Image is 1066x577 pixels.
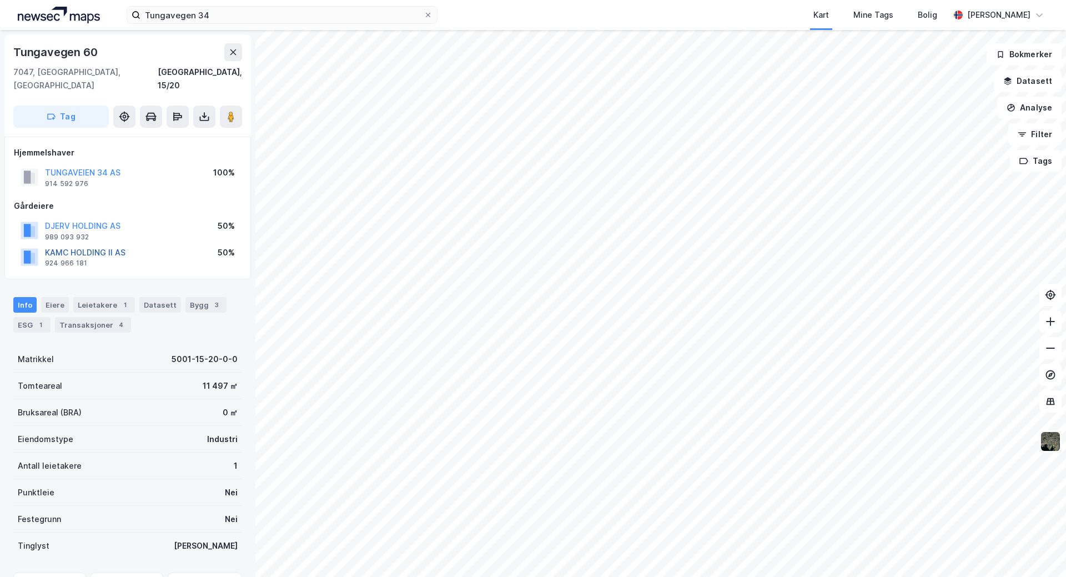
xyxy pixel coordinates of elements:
[18,486,54,499] div: Punktleie
[1008,123,1062,145] button: Filter
[18,353,54,366] div: Matrikkel
[853,8,893,22] div: Mine Tags
[18,379,62,393] div: Tomteareal
[13,43,99,61] div: Tungavegen 60
[218,219,235,233] div: 50%
[158,66,242,92] div: [GEOGRAPHIC_DATA], 15/20
[18,539,49,553] div: Tinglyst
[18,459,82,473] div: Antall leietakere
[119,299,130,310] div: 1
[1010,524,1066,577] div: Kontrollprogram for chat
[997,97,1062,119] button: Analyse
[45,233,89,242] div: 989 093 932
[13,297,37,313] div: Info
[213,166,235,179] div: 100%
[813,8,829,22] div: Kart
[18,433,73,446] div: Eiendomstype
[14,146,242,159] div: Hjemmelshaver
[987,43,1062,66] button: Bokmerker
[967,8,1030,22] div: [PERSON_NAME]
[14,199,242,213] div: Gårdeiere
[994,70,1062,92] button: Datasett
[1040,431,1061,452] img: 9k=
[73,297,135,313] div: Leietakere
[174,539,238,553] div: [PERSON_NAME]
[45,179,88,188] div: 914 592 976
[218,246,235,259] div: 50%
[139,297,181,313] div: Datasett
[13,66,158,92] div: 7047, [GEOGRAPHIC_DATA], [GEOGRAPHIC_DATA]
[234,459,238,473] div: 1
[918,8,937,22] div: Bolig
[35,319,46,330] div: 1
[223,406,238,419] div: 0 ㎡
[211,299,222,310] div: 3
[172,353,238,366] div: 5001-15-20-0-0
[207,433,238,446] div: Industri
[203,379,238,393] div: 11 497 ㎡
[41,297,69,313] div: Eiere
[225,513,238,526] div: Nei
[1010,524,1066,577] iframe: Chat Widget
[225,486,238,499] div: Nei
[13,106,109,128] button: Tag
[45,259,87,268] div: 924 966 181
[18,7,100,23] img: logo.a4113a55bc3d86da70a041830d287a7e.svg
[13,317,51,333] div: ESG
[55,317,131,333] div: Transaksjoner
[115,319,127,330] div: 4
[18,406,82,419] div: Bruksareal (BRA)
[18,513,61,526] div: Festegrunn
[140,7,424,23] input: Søk på adresse, matrikkel, gårdeiere, leietakere eller personer
[1010,150,1062,172] button: Tags
[185,297,227,313] div: Bygg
